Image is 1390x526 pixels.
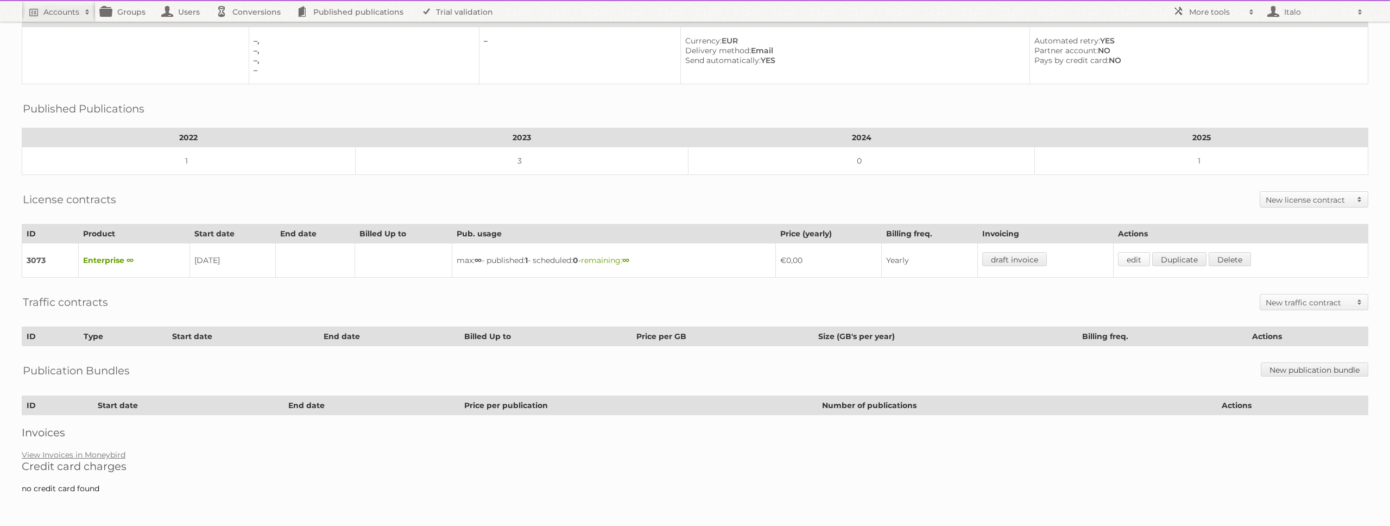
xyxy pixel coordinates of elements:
th: Start date [93,396,284,415]
strong: 1 [525,255,528,265]
th: Pub. usage [452,224,776,243]
a: draft invoice [982,252,1047,266]
a: Delete [1209,252,1251,266]
th: End date [319,327,459,346]
div: –, [254,36,470,46]
a: Conversions [211,1,292,22]
td: – [479,27,681,84]
th: Price per publication [459,396,817,415]
div: YES [685,55,1021,65]
th: Billing freq. [1077,327,1248,346]
th: Size (GB's per year) [813,327,1077,346]
div: NO [1034,55,1359,65]
span: Pays by credit card: [1034,55,1109,65]
td: Enterprise ∞ [79,243,190,278]
a: New license contract [1260,192,1368,207]
th: 2023 [355,128,688,147]
th: Number of publications [818,396,1217,415]
strong: ∞ [622,255,629,265]
a: Trial validation [414,1,504,22]
td: 1 [22,147,356,175]
th: Invoicing [977,224,1113,243]
th: 2025 [1035,128,1368,147]
th: ID [22,224,79,243]
a: Italo [1260,1,1368,22]
h2: Accounts [43,7,79,17]
th: Price (yearly) [775,224,881,243]
div: NO [1034,46,1359,55]
span: Currency: [685,36,722,46]
span: remaining: [581,255,629,265]
span: Automated retry: [1034,36,1100,46]
a: View Invoices in Moneybird [22,450,125,460]
td: 3073 [22,243,79,278]
span: Toggle [1351,192,1368,207]
a: Users [156,1,211,22]
td: [DATE] [190,243,276,278]
h2: Credit card charges [22,460,1368,473]
th: Actions [1113,224,1368,243]
th: Actions [1217,396,1368,415]
a: Accounts [22,1,96,22]
span: Partner account: [1034,46,1098,55]
span: Delivery method: [685,46,751,55]
h2: New traffic contract [1266,297,1351,308]
a: Published publications [292,1,414,22]
th: Start date [167,327,319,346]
h2: Traffic contracts [23,294,108,310]
th: Start date [190,224,276,243]
h2: Italo [1281,7,1352,17]
strong: 0 [573,255,578,265]
td: Yearly [881,243,977,278]
td: 1 [1035,147,1368,175]
div: Email [685,46,1021,55]
th: Actions [1248,327,1368,346]
th: End date [276,224,355,243]
a: More tools [1167,1,1260,22]
div: –, [254,55,470,65]
th: Billing freq. [881,224,977,243]
th: Price per GB [631,327,813,346]
h2: Publication Bundles [23,362,130,379]
a: edit [1118,252,1150,266]
strong: ∞ [475,255,482,265]
td: 3 [355,147,688,175]
span: Send automatically: [685,55,761,65]
th: ID [22,396,93,415]
td: €0,00 [775,243,881,278]
h2: New license contract [1266,195,1351,205]
th: Billed Up to [459,327,631,346]
div: EUR [685,36,1021,46]
a: New traffic contract [1260,295,1368,310]
div: –, [254,46,470,55]
h2: Published Publications [23,101,144,117]
h2: More tools [1189,7,1243,17]
h2: License contracts [23,191,116,208]
th: 2022 [22,128,356,147]
th: 2024 [688,128,1035,147]
div: YES [1034,36,1359,46]
a: Duplicate [1152,252,1206,266]
th: Product [79,224,190,243]
th: Type [79,327,167,346]
td: 0 [688,147,1035,175]
span: Toggle [1351,295,1368,310]
th: ID [22,327,79,346]
th: Billed Up to [355,224,452,243]
a: New publication bundle [1261,362,1368,377]
td: max: - published: - scheduled: - [452,243,776,278]
h2: Invoices [22,426,1368,439]
a: Groups [96,1,156,22]
div: – [254,65,470,75]
th: End date [283,396,459,415]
